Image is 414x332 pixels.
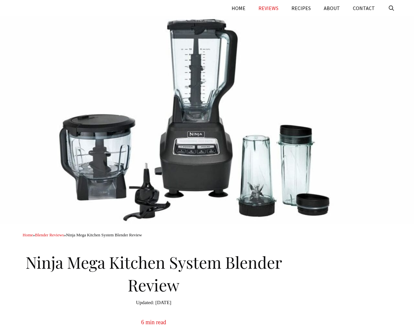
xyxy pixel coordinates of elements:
[35,232,64,237] a: Blender Reviews
[23,248,285,296] h1: Ninja Mega Kitchen System Blender Review
[23,232,33,237] a: Home
[141,319,144,326] span: 6
[23,232,142,237] span: » »
[146,319,166,326] span: min read
[66,232,142,237] span: Ninja Mega Kitchen System Blender Review
[136,299,171,306] time: [DATE]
